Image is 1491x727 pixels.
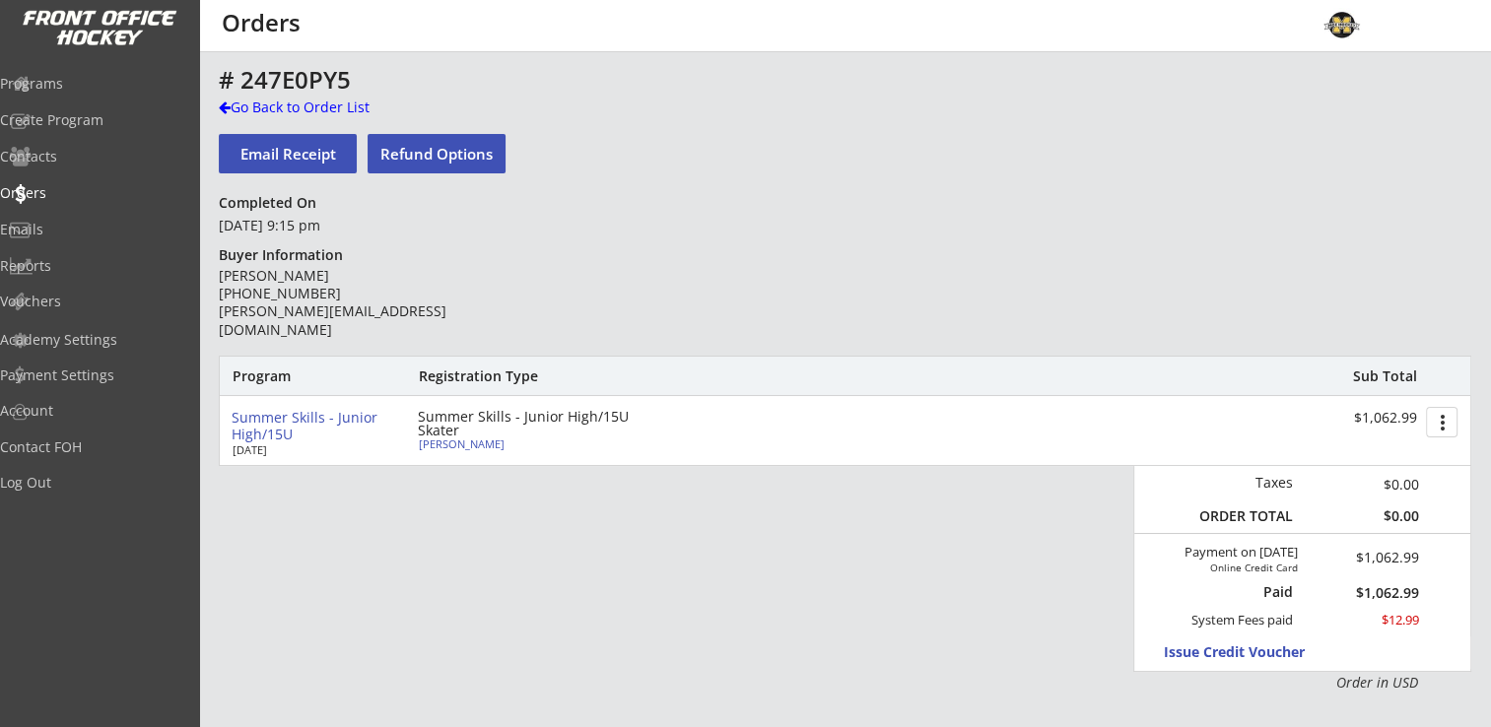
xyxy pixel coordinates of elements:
div: Program [233,367,339,385]
div: # 247E0PY5 [219,68,1163,92]
div: $0.00 [1307,474,1419,495]
div: $1,062.99 [1307,586,1419,600]
div: $12.99 [1307,612,1419,628]
div: Order in USD [1190,673,1418,693]
div: Completed On [219,194,325,212]
div: Payment on [DATE] [1141,545,1298,561]
div: System Fees paid [1174,612,1293,628]
div: $1,062.99 [1323,551,1419,564]
button: more_vert [1426,407,1457,437]
div: Summer Skills - Junior High/15U [232,410,402,443]
div: Summer Skills - Junior High/15U Skater [418,410,644,437]
div: $0.00 [1307,507,1419,525]
div: ORDER TOTAL [1190,507,1293,525]
div: [PERSON_NAME] [419,438,639,449]
div: Registration Type [419,367,644,385]
div: [DATE] [233,444,390,455]
div: $1,062.99 [1294,410,1416,427]
div: Sub Total [1330,367,1416,385]
div: Buyer Information [219,246,352,264]
div: [DATE] 9:15 pm [219,216,504,235]
div: Paid [1202,583,1293,601]
div: [PERSON_NAME] [PHONE_NUMBER] [PERSON_NAME][EMAIL_ADDRESS][DOMAIN_NAME] [219,267,504,339]
button: Refund Options [368,134,506,173]
div: Online Credit Card [1186,562,1298,573]
button: Issue Credit Voucher [1164,639,1346,666]
div: Go Back to Order List [219,98,422,117]
div: Taxes [1190,474,1293,492]
button: Email Receipt [219,134,357,173]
